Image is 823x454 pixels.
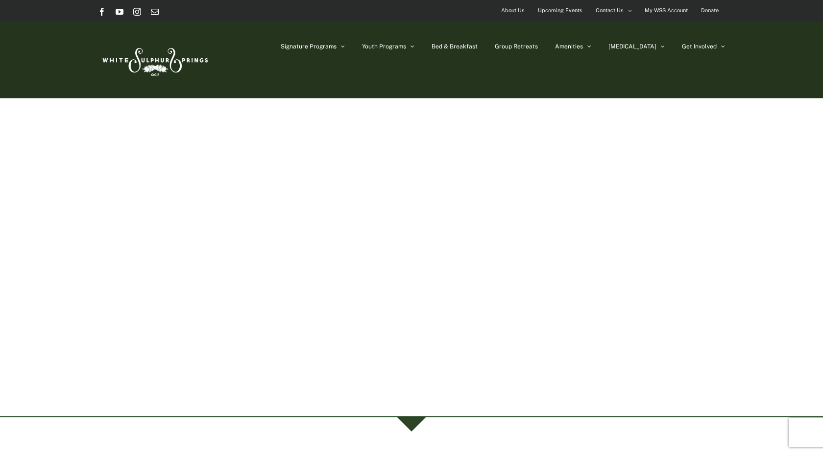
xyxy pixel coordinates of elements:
[608,22,665,71] a: [MEDICAL_DATA]
[116,8,123,16] a: YouTube
[98,37,211,83] img: White Sulphur Springs Logo
[432,44,478,49] span: Bed & Breakfast
[682,44,717,49] span: Get Involved
[362,22,414,71] a: Youth Programs
[432,22,478,71] a: Bed & Breakfast
[501,3,525,18] span: About Us
[362,44,406,49] span: Youth Programs
[98,8,106,16] a: Facebook
[281,44,337,49] span: Signature Programs
[555,22,591,71] a: Amenities
[645,3,688,18] span: My WSS Account
[281,22,345,71] a: Signature Programs
[701,3,719,18] span: Donate
[596,3,624,18] span: Contact Us
[495,22,538,71] a: Group Retreats
[538,3,582,18] span: Upcoming Events
[608,44,656,49] span: [MEDICAL_DATA]
[555,44,583,49] span: Amenities
[495,44,538,49] span: Group Retreats
[281,22,725,71] nav: Main Menu
[151,8,159,16] a: Email
[133,8,141,16] a: Instagram
[682,22,725,71] a: Get Involved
